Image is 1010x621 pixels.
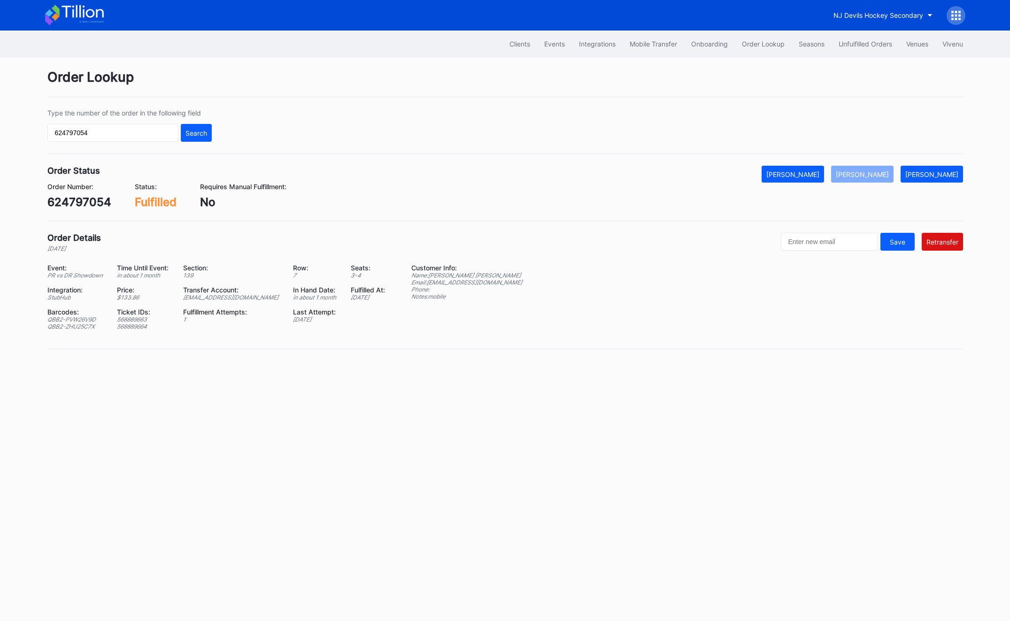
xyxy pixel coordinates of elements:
[47,308,106,316] div: Barcodes:
[906,40,928,48] div: Venues
[47,195,111,209] div: 624797054
[47,245,101,252] div: [DATE]
[200,183,286,191] div: Requires Manual Fulfillment:
[293,308,339,316] div: Last Attempt:
[351,294,388,301] div: [DATE]
[293,272,339,279] div: 7
[833,11,923,19] div: NJ Devils Hockey Secondary
[766,170,819,178] div: [PERSON_NAME]
[117,286,171,294] div: Price:
[135,195,177,209] div: Fulfilled
[411,279,522,286] div: Email: [EMAIL_ADDRESS][DOMAIN_NAME]
[183,286,281,294] div: Transfer Account:
[691,40,728,48] div: Onboarding
[544,40,565,48] div: Events
[183,264,281,272] div: Section:
[411,286,522,293] div: Phone:
[47,124,178,142] input: GT59662
[832,35,899,53] button: Unfulfilled Orders
[47,323,106,330] div: QBB2-ZHU25C7X
[351,264,388,272] div: Seats:
[181,124,212,142] button: Search
[630,40,677,48] div: Mobile Transfer
[293,294,339,301] div: in about 1 month
[899,35,935,53] button: Venues
[537,35,572,53] button: Events
[411,293,522,300] div: Notes: mobile
[47,109,212,117] div: Type the number of the order in the following field
[935,35,970,53] button: Vivenu
[572,35,623,53] button: Integrations
[799,40,825,48] div: Seasons
[411,264,522,272] div: Customer Info:
[684,35,735,53] button: Onboarding
[623,35,684,53] button: Mobile Transfer
[47,286,106,294] div: Integration:
[351,272,388,279] div: 3 - 4
[117,323,171,330] div: 568889664
[293,316,339,323] div: [DATE]
[183,272,281,279] div: 139
[922,233,963,251] button: Retransfer
[579,40,616,48] div: Integrations
[117,308,171,316] div: Ticket IDs:
[901,166,963,183] button: [PERSON_NAME]
[117,294,171,301] div: $ 133.86
[135,183,177,191] div: Status:
[47,316,106,323] div: QBB2-PVW26V9D
[293,286,339,294] div: In Hand Date:
[183,308,281,316] div: Fulfillment Attempts:
[47,69,963,97] div: Order Lookup
[781,233,878,251] input: Enter new email
[47,272,106,279] div: PR vs DR Showdown
[762,166,824,183] button: [PERSON_NAME]
[411,272,522,279] div: Name: [PERSON_NAME] [PERSON_NAME]
[293,264,339,272] div: Row:
[890,238,905,246] div: Save
[183,316,281,323] div: 1
[351,286,388,294] div: Fulfilled At:
[502,35,537,53] button: Clients
[47,233,101,243] div: Order Details
[926,238,958,246] div: Retransfer
[47,264,106,272] div: Event:
[509,40,530,48] div: Clients
[183,294,281,301] div: [EMAIL_ADDRESS][DOMAIN_NAME]
[47,294,106,301] div: StubHub
[836,170,889,178] div: [PERSON_NAME]
[839,40,892,48] div: Unfulfilled Orders
[117,264,171,272] div: Time Until Event:
[792,35,832,53] button: Seasons
[742,40,785,48] div: Order Lookup
[200,195,286,209] div: No
[47,183,111,191] div: Order Number:
[831,166,894,183] button: [PERSON_NAME]
[905,170,958,178] div: [PERSON_NAME]
[185,129,207,137] div: Search
[117,316,171,323] div: 568889663
[880,233,915,251] button: Save
[47,166,100,176] div: Order Status
[826,7,940,24] button: NJ Devils Hockey Secondary
[735,35,792,53] button: Order Lookup
[942,40,963,48] div: Vivenu
[117,272,171,279] div: in about 1 month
